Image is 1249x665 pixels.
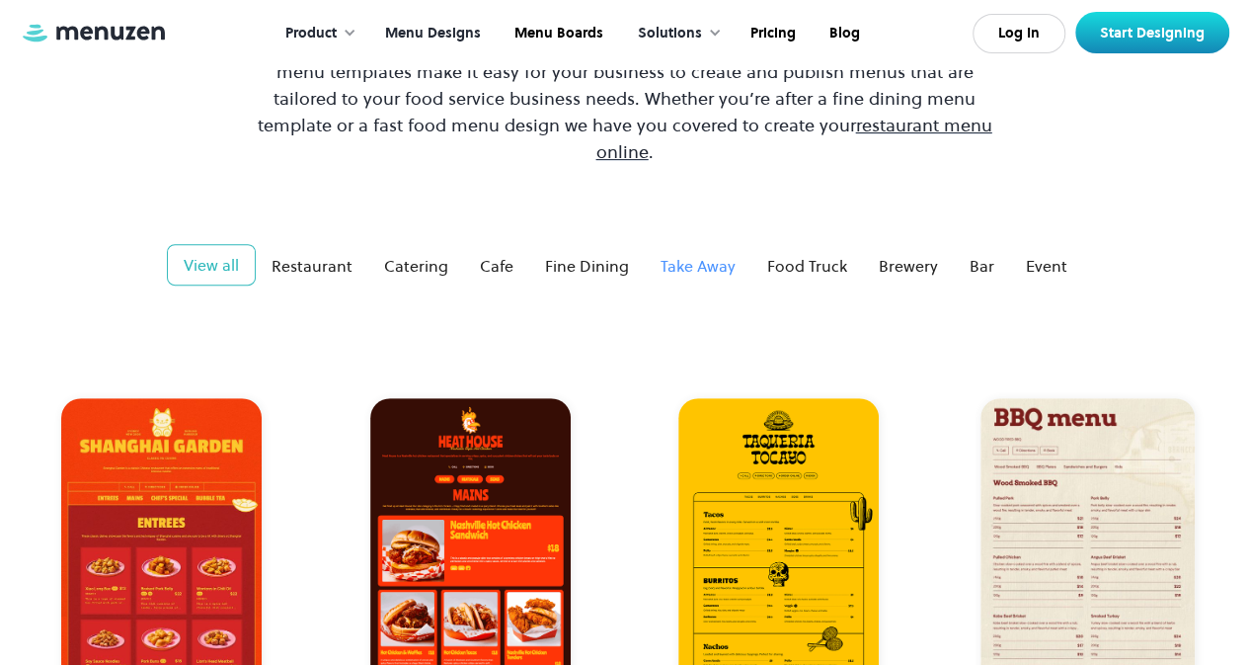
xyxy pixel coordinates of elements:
[1075,12,1229,53] a: Start Designing
[184,253,239,277] div: View all
[545,254,629,278] div: Fine Dining
[879,254,938,278] div: Brewery
[767,254,847,278] div: Food Truck
[384,254,448,278] div: Catering
[732,3,811,64] a: Pricing
[366,3,496,64] a: Menu Designs
[480,254,513,278] div: Cafe
[638,23,702,44] div: Solutions
[618,3,732,64] div: Solutions
[811,3,875,64] a: Blog
[973,14,1065,53] a: Log In
[285,23,337,44] div: Product
[266,3,366,64] div: Product
[272,254,352,278] div: Restaurant
[661,254,736,278] div: Take Away
[246,32,1004,165] p: A great menu requires easy navigation, flexibility, and brand recognition. Our range of free menu...
[1026,254,1067,278] div: Event
[970,254,994,278] div: Bar
[496,3,618,64] a: Menu Boards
